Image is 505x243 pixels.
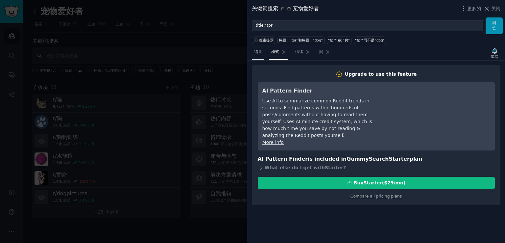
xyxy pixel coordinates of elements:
font: 关键词搜索 [252,5,278,12]
font: 情绪 [295,49,303,54]
span: GummySearch Starter [347,156,409,162]
button: 浏览 [486,17,503,34]
button: 追踪 [489,46,500,60]
a: Compare all pricing plans [350,194,402,199]
button: BuyStarter($29/mo) [258,177,495,189]
font: 结果 [254,49,262,54]
div: What else do I get with Starter ? [258,163,495,172]
div: Upgrade to use this feature [345,71,417,78]
a: More info [262,140,284,145]
iframe: YouTube video player [392,87,490,136]
a: 问 [317,47,332,60]
div: Use AI to summarize common Reddit trends in seconds. Find patterns within hundreds of posts/comme... [262,97,382,139]
a: “tpr”而不是“dog” [354,37,386,44]
a: 结果 [252,47,264,60]
font: 宠物爱好者 [293,5,319,12]
font: 模式 [271,49,279,54]
font: “tpr”而不是“dog” [355,38,385,42]
font: 追踪 [491,55,498,59]
font: 标题：“tpr”和标题：“dog” [279,38,323,42]
button: 关闭 [483,5,501,12]
font: 浏览 [492,20,496,31]
a: 模式 [269,47,288,60]
a: “tpr” 或 “狗” [327,37,351,44]
button: 搜索提示 [252,37,275,44]
a: 情绪 [293,47,312,60]
font: “tpr” 或 “狗” [328,38,350,42]
h3: AI Pattern Finder is included in plan [258,155,495,163]
input: 尝试与您的业务相关的关键字 [252,20,483,31]
div: Buy Starter ($ 29 /mo ) [354,179,405,186]
font: 搜索提示 [259,38,274,42]
font: 问 [319,49,323,54]
font: 更多的 [467,6,481,11]
a: 标题：“tpr”和标题：“dog” [277,37,325,44]
h3: AI Pattern Finder [262,87,382,95]
font: 在 [280,6,284,11]
button: 更多的 [460,5,481,12]
font: 关闭 [491,6,500,11]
